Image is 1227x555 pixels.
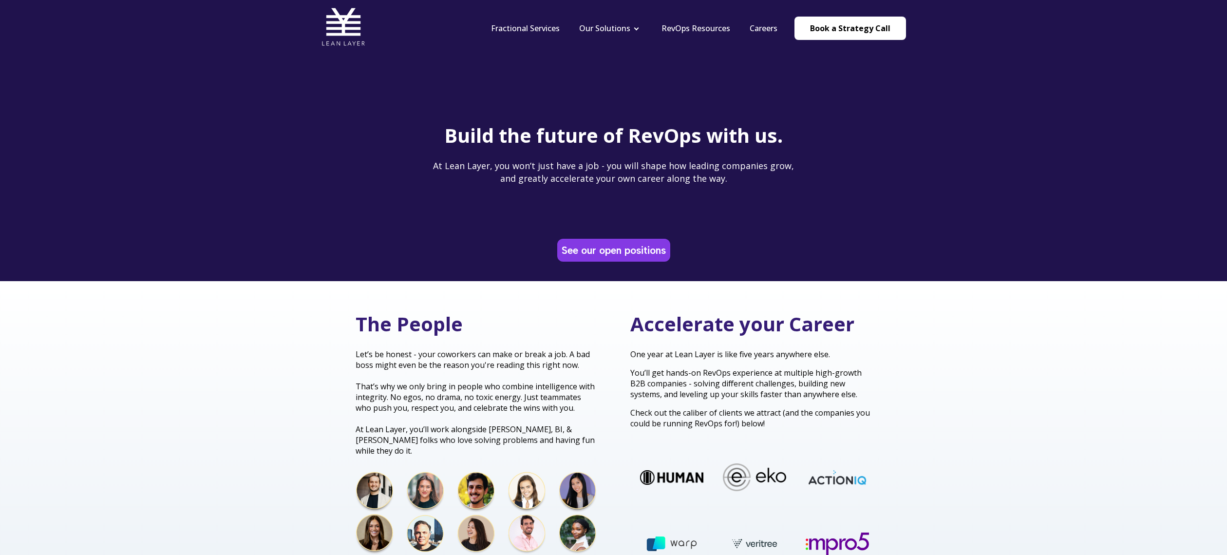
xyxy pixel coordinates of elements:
p: One year at Lean Layer is like five years anywhere else. [630,349,872,360]
img: Human [637,470,700,485]
span: Build the future of RevOps with us. [444,122,783,149]
p: Check out the caliber of clients we attract (and the companies you could be running RevOps for!) ... [630,407,872,429]
span: At Lean Layer, you won’t just have a job - you will shape how leading companies grow, and greatly... [433,160,794,184]
span: That’s why we only bring in people who combine intelligence with integrity. No egos, no drama, no... [356,381,595,413]
img: ActionIQ [803,469,866,486]
a: See our open positions [559,241,668,260]
a: Fractional Services [491,23,560,34]
a: Careers [750,23,777,34]
img: Lean Layer Logo [321,5,365,49]
a: Our Solutions [579,23,630,34]
span: Let’s be honest - your coworkers can make or break a job. A bad boss might even be the reason you... [356,349,590,370]
p: You’ll get hands-on RevOps experience at multiple high-growth B2B companies - solving different c... [630,367,872,400]
img: mpro5 [809,533,872,555]
div: Navigation Menu [481,23,787,34]
a: Book a Strategy Call [794,17,906,40]
span: The People [356,310,463,337]
img: Eko [720,463,783,491]
span: At Lean Layer, you’ll work alongside [PERSON_NAME], BI, & [PERSON_NAME] folks who love solving pr... [356,424,595,456]
span: Accelerate your Career [630,310,854,337]
a: RevOps Resources [661,23,730,34]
